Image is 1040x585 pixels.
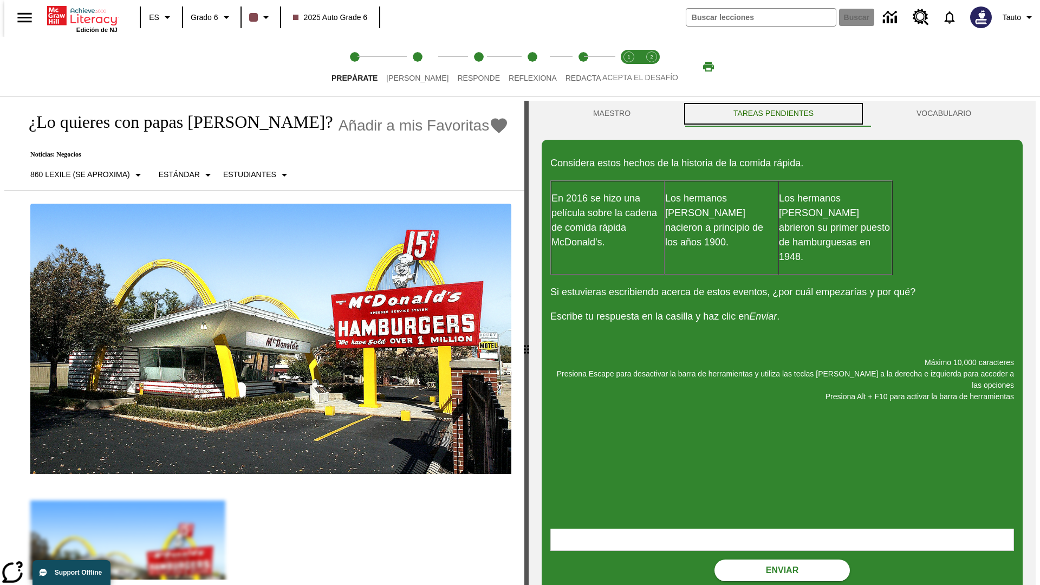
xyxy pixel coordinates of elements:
span: Responde [457,74,500,82]
span: ACEPTA EL DESAFÍO [602,73,678,82]
body: Máximo 10,000 caracteres Presiona Escape para desactivar la barra de herramientas y utiliza las t... [4,9,158,18]
img: Avatar [970,6,992,28]
p: Presiona Escape para desactivar la barra de herramientas y utiliza las teclas [PERSON_NAME] a la ... [550,368,1014,391]
button: Responde step 3 of 5 [448,37,509,96]
button: Imprimir [691,57,726,76]
button: Seleccionar estudiante [219,165,295,185]
button: Tipo de apoyo, Estándar [154,165,219,185]
p: Noticias: Negocios [17,151,509,159]
span: Tauto [1003,12,1021,23]
p: Escribe tu respuesta en la casilla y haz clic en . [550,309,1014,324]
h1: ¿Lo quieres con papas [PERSON_NAME]? [17,112,333,132]
span: Edición de NJ [76,27,118,33]
button: VOCABULARIO [865,101,1023,127]
button: Abrir el menú lateral [9,2,41,34]
a: Centro de recursos, Se abrirá en una pestaña nueva. [906,3,935,32]
button: TAREAS PENDIENTES [682,101,865,127]
p: Máximo 10,000 caracteres [550,357,1014,368]
button: Perfil/Configuración [998,8,1040,27]
button: Añadir a mis Favoritas - ¿Lo quieres con papas fritas? [339,116,509,135]
div: Portada [47,4,118,33]
div: Pulsa la tecla de intro o la barra espaciadora y luego presiona las flechas de derecha e izquierd... [524,101,529,585]
div: Instructional Panel Tabs [542,101,1023,127]
p: Estudiantes [223,169,276,180]
span: Grado 6 [191,12,218,23]
input: Buscar campo [686,9,836,26]
p: En 2016 se hizo una película sobre la cadena de comida rápida McDonald's. [551,191,664,250]
span: [PERSON_NAME] [386,74,448,82]
p: Estándar [159,169,200,180]
span: 2025 Auto Grade 6 [293,12,368,23]
button: Lenguaje: ES, Selecciona un idioma [144,8,179,27]
em: Enviar [749,311,777,322]
button: Redacta step 5 of 5 [557,37,610,96]
button: Escoja un nuevo avatar [964,3,998,31]
span: Redacta [565,74,601,82]
p: Considera estos hechos de la historia de la comida rápida. [550,156,1014,171]
span: Reflexiona [509,74,557,82]
button: Acepta el desafío contesta step 2 of 2 [636,37,667,96]
span: Prepárate [331,74,378,82]
a: Notificaciones [935,3,964,31]
button: Reflexiona step 4 of 5 [500,37,565,96]
button: Grado: Grado 6, Elige un grado [186,8,237,27]
p: Los hermanos [PERSON_NAME] abrieron su primer puesto de hamburguesas en 1948. [779,191,892,264]
button: Enviar [714,560,850,581]
text: 2 [650,54,653,60]
span: Añadir a mis Favoritas [339,117,490,134]
text: 1 [627,54,630,60]
p: Si estuvieras escribiendo acerca de estos eventos, ¿por cuál empezarías y por qué? [550,285,1014,300]
div: reading [4,101,524,580]
button: El color de la clase es café oscuro. Cambiar el color de la clase. [245,8,277,27]
button: Prepárate step 1 of 5 [323,37,386,96]
p: Los hermanos [PERSON_NAME] nacieron a principio de los años 1900. [665,191,778,250]
button: Lee step 2 of 5 [378,37,457,96]
span: ES [149,12,159,23]
a: Centro de información [876,3,906,32]
button: Acepta el desafío lee step 1 of 2 [613,37,645,96]
div: activity [529,101,1036,585]
button: Seleccione Lexile, 860 Lexile (Se aproxima) [26,165,149,185]
p: 860 Lexile (Se aproxima) [30,169,130,180]
span: Support Offline [55,569,102,576]
button: Maestro [542,101,682,127]
button: Support Offline [32,560,110,585]
img: Uno de los primeros locales de McDonald's, con el icónico letrero rojo y los arcos amarillos. [30,204,511,474]
p: Presiona Alt + F10 para activar la barra de herramientas [550,391,1014,402]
